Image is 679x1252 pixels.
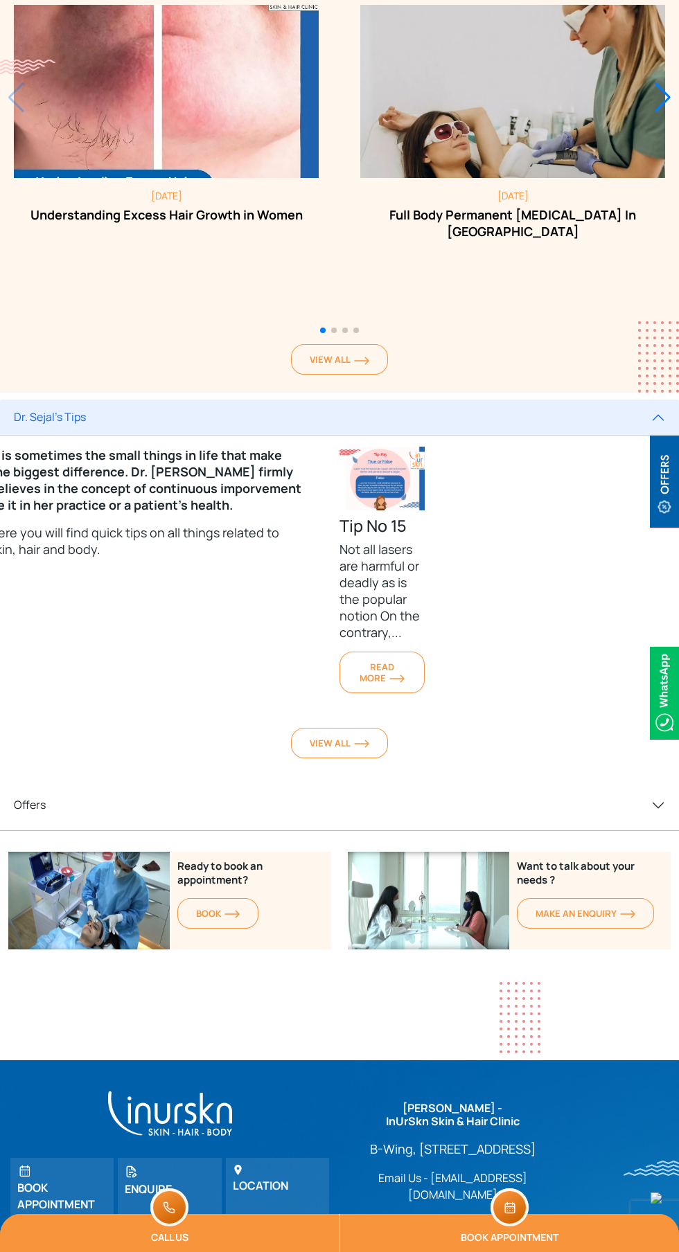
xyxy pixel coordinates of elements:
[233,1165,243,1175] img: Location
[638,321,679,393] img: dotes1
[348,1102,558,1246] div: /
[17,1165,30,1177] img: Book Appointment
[339,516,425,535] h4: Tip No 15
[125,1165,139,1179] img: Enquire
[354,357,369,365] img: orange-arrow
[339,447,425,510] img: Laser hair removal true and false
[310,353,369,366] span: View All
[650,647,679,739] img: Whatsappicon
[517,859,663,887] p: Want to talk about your needs ?
[536,907,635,920] span: MAKE AN enquiry
[224,910,240,918] img: orange-arrow
[226,1158,329,1219] a: Location
[118,1158,221,1219] a: Enquire
[353,328,359,333] span: Go to slide 4
[177,859,324,887] p: Ready to book an appointment?
[177,898,258,929] a: BOOKorange-arrow
[339,652,425,693] a: Read Moreorange-arrow
[620,910,635,918] img: orange-arrow
[500,982,540,1053] img: dotes1
[624,1161,679,1176] img: bluewave
[106,1088,234,1138] img: inurskn-footer-logo
[339,1214,679,1252] a: Book Appointment
[24,206,308,223] h2: Understanding Excess Hair Growth in Women
[291,728,388,758] a: View Allorange-arrow
[320,328,326,333] span: Go to slide 1
[310,737,369,749] span: View All
[491,1188,529,1226] img: mobile-cal
[354,740,369,748] img: orange-arrow
[371,188,655,203] small: [DATE]
[348,852,509,949] img: Ready-to-book
[650,436,679,528] img: offerBt
[348,1170,558,1203] a: Email Us - [EMAIL_ADDRESS][DOMAIN_NAME]
[360,661,405,684] span: Read More
[348,1141,558,1157] a: B-Wing, [STREET_ADDRESS]
[291,344,388,375] a: View Allorange-arrow
[517,898,654,929] a: MAKE AN enquiryorange-arrow
[651,1192,662,1204] img: up-blue-arrow.svg
[150,1188,188,1226] img: mobile-tel
[331,328,337,333] span: Go to slide 2
[196,907,240,920] span: BOOK
[10,1158,114,1219] a: Book Appointment
[650,684,679,699] a: Whatsappicon
[24,188,308,203] small: [DATE]
[8,852,170,949] img: Ready to book an appointment?
[653,82,672,113] div: Next slide
[389,674,405,683] img: orange-arrow
[342,328,348,333] span: Go to slide 3
[339,447,425,711] div: 1 / 1
[371,206,655,240] h2: Full Body Permanent [MEDICAL_DATA] In [GEOGRAPHIC_DATA]
[348,1102,558,1128] h2: [PERSON_NAME] - InUrSkn Skin & Hair Clinic
[339,541,425,641] p: Not all lasers are harmful or deadly as is the popular notion On the contrary,...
